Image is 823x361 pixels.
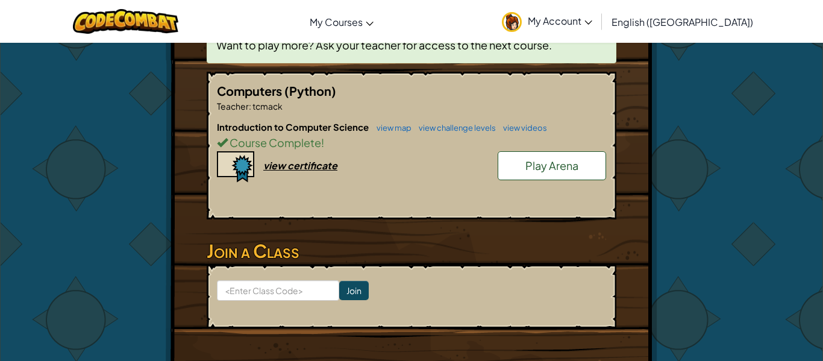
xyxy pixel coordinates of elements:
[321,136,324,149] span: !
[263,159,337,172] div: view certificate
[217,159,337,172] a: view certificate
[284,83,336,98] span: (Python)
[217,121,371,133] span: Introduction to Computer Science
[497,123,547,133] a: view videos
[304,5,380,38] a: My Courses
[249,101,251,111] span: :
[528,14,592,27] span: My Account
[525,159,578,172] span: Play Arena
[371,123,411,133] a: view map
[606,5,759,38] a: English ([GEOGRAPHIC_DATA])
[217,101,249,111] span: Teacher
[217,83,284,98] span: Computers
[339,281,369,300] input: Join
[207,237,616,265] h3: Join a Class
[73,9,178,34] img: CodeCombat logo
[228,136,321,149] span: Course Complete
[251,101,283,111] span: tcmack
[413,123,496,133] a: view challenge levels
[612,16,753,28] span: English ([GEOGRAPHIC_DATA])
[496,2,598,40] a: My Account
[217,280,339,301] input: <Enter Class Code>
[217,151,254,183] img: certificate-icon.png
[502,12,522,32] img: avatar
[310,16,363,28] span: My Courses
[216,38,552,52] span: Want to play more? Ask your teacher for access to the next course.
